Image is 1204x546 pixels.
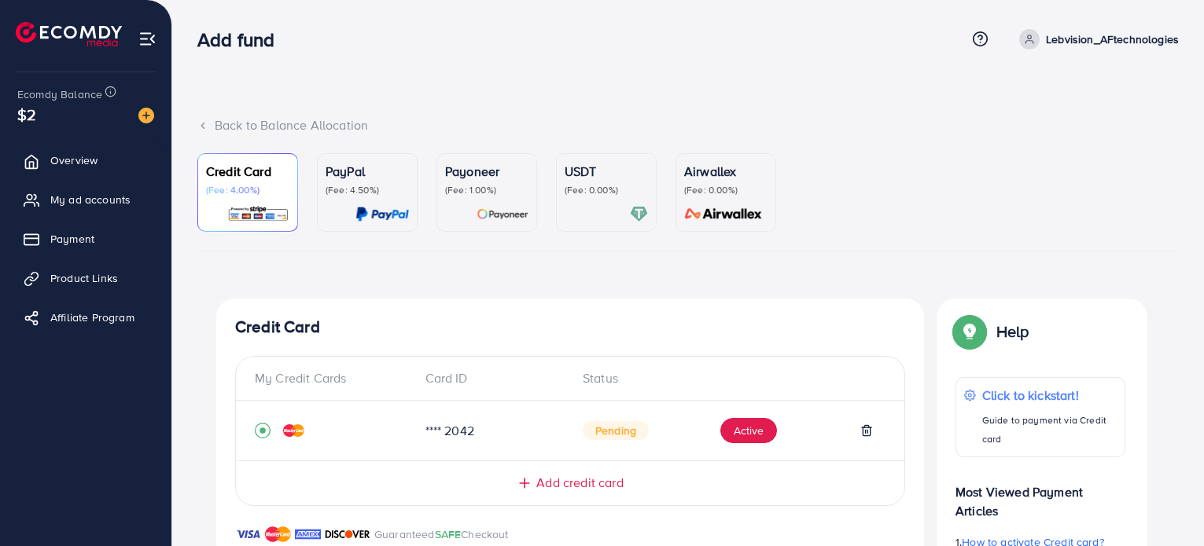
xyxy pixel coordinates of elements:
img: card [477,205,528,223]
span: Affiliate Program [50,310,134,325]
img: brand [325,525,370,544]
span: Payment [50,231,94,247]
span: $2 [17,103,36,126]
p: PayPal [326,162,409,181]
p: Guide to payment via Credit card [982,411,1117,449]
img: menu [138,30,156,48]
a: Lebvision_AFtechnologies [1013,29,1179,49]
p: (Fee: 1.00%) [445,184,528,196]
img: Popup guide [955,317,984,346]
h3: Add fund [197,28,287,51]
p: (Fee: 0.00%) [684,184,768,196]
span: SAFE [435,526,462,542]
p: (Fee: 4.50%) [326,184,409,196]
p: Payoneer [445,162,528,181]
img: brand [265,525,291,544]
p: Most Viewed Payment Articles [955,470,1125,520]
p: Lebvision_AFtechnologies [1046,30,1179,49]
img: brand [295,525,321,544]
img: card [227,205,289,223]
a: My ad accounts [12,184,160,215]
span: Add credit card [536,474,623,492]
h4: Credit Card [235,317,905,337]
a: Affiliate Program [12,302,160,333]
span: My ad accounts [50,192,131,207]
span: Ecomdy Balance [17,86,102,102]
img: logo [16,22,122,46]
img: card [630,205,648,223]
div: Status [570,369,886,387]
p: Guaranteed Checkout [374,525,509,544]
a: Overview [12,145,160,176]
span: Overview [50,152,98,168]
a: Product Links [12,262,160,294]
img: brand [235,525,261,544]
div: My Credit Cards [255,369,413,387]
p: Credit Card [206,162,289,181]
img: card [355,205,409,223]
p: (Fee: 4.00%) [206,184,289,196]
p: Help [996,322,1029,341]
p: Airwallex [684,162,768,181]
img: image [138,108,154,123]
span: Product Links [50,270,118,286]
img: card [679,205,768,223]
div: Card ID [413,369,571,387]
p: Click to kickstart! [982,386,1117,405]
p: USDT [565,162,648,181]
div: Back to Balance Allocation [197,116,1179,134]
p: (Fee: 0.00%) [565,184,648,196]
a: Payment [12,223,160,255]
